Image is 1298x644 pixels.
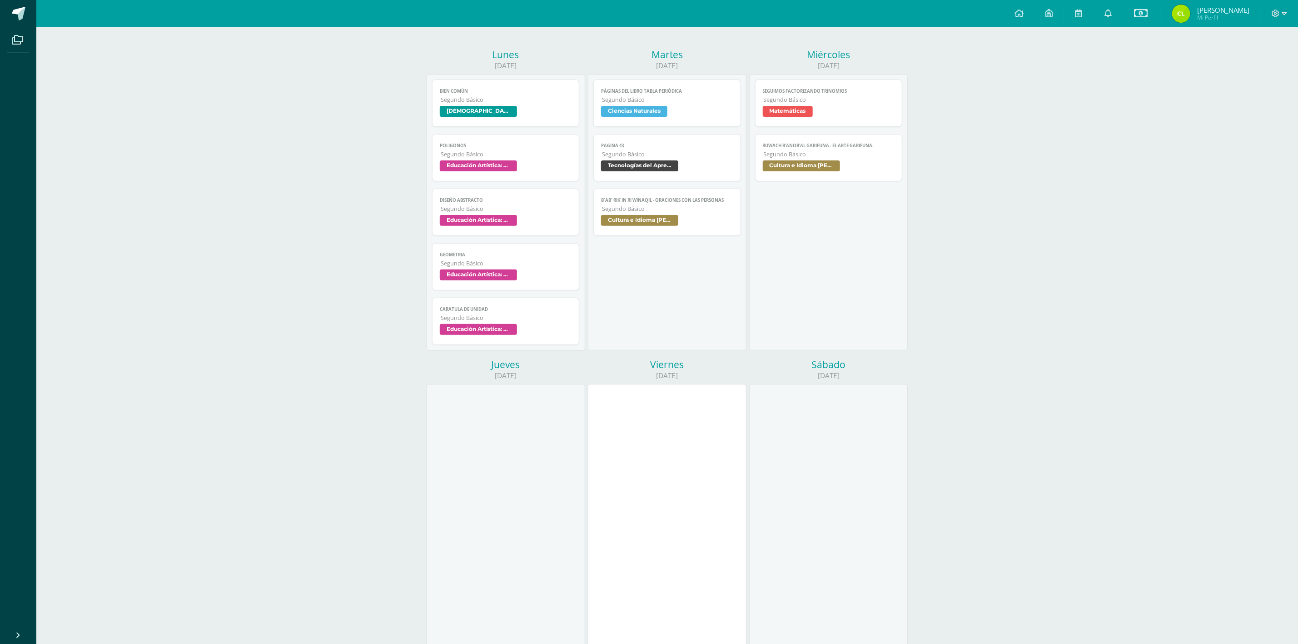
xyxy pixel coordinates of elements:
[764,150,895,158] span: Segundo Básico
[440,306,572,312] span: Caratula de Unidad
[749,358,908,371] div: Sábado
[427,48,585,61] div: Lunes
[440,252,572,258] span: GEometría
[602,96,733,104] span: Segundo Básico
[441,205,572,213] span: Segundo Básico
[440,197,572,203] span: Diseño abstracto
[440,88,572,94] span: Bien común
[427,371,585,380] div: [DATE]
[588,61,746,70] div: [DATE]
[432,298,580,345] a: Caratula de UnidadSegundo BásicoEducación Artística: Artes Visuales
[440,215,517,226] span: Educación Artística: Artes Visuales
[432,243,580,290] a: GEometríaSegundo BásicoEducación Artística: Artes Visuales
[763,143,895,149] span: Ruwäch b’anob’äl Garífuna - El arte garífuna.
[601,197,733,203] span: B'ab' rik'in ri winaqil - oraciones con las personas
[755,134,903,181] a: Ruwäch b’anob’äl Garífuna - El arte garífuna.Segundo BásicoCultura e Idioma [PERSON_NAME] o Xinca
[601,88,733,94] span: Páginas del libro tabla periódica
[440,143,572,149] span: Poligonos
[441,150,572,158] span: Segundo Básico
[601,215,678,226] span: Cultura e Idioma [PERSON_NAME] o Xinca
[602,205,733,213] span: Segundo Básico
[440,160,517,171] span: Educación Artística: Artes Visuales
[593,80,741,127] a: Páginas del libro tabla periódicaSegundo BásicoCiencias Naturales
[432,134,580,181] a: PoligonosSegundo BásicoEducación Artística: Artes Visuales
[427,358,585,371] div: Jueves
[588,358,746,371] div: Viernes
[764,96,895,104] span: Segundo Básico
[440,270,517,280] span: Educación Artística: Artes Visuales
[763,88,895,94] span: Seguimos Factorizando Trinomios
[755,80,903,127] a: Seguimos Factorizando TrinomiosSegundo BásicoMatemáticas
[441,260,572,267] span: Segundo Básico
[441,314,572,322] span: Segundo Básico
[427,61,585,70] div: [DATE]
[440,106,517,117] span: [DEMOGRAPHIC_DATA]
[601,143,733,149] span: Página 43
[1172,5,1190,23] img: 8d24c3d66050eef8fc0d30ca80215520.png
[749,61,908,70] div: [DATE]
[763,106,813,117] span: Matemáticas
[432,189,580,236] a: Diseño abstractoSegundo BásicoEducación Artística: Artes Visuales
[593,189,741,236] a: B'ab' rik'in ri winaqil - oraciones con las personasSegundo BásicoCultura e Idioma [PERSON_NAME] ...
[588,371,746,380] div: [DATE]
[588,48,746,61] div: Martes
[749,371,908,380] div: [DATE]
[749,48,908,61] div: Miércoles
[432,80,580,127] a: Bien comúnSegundo Básico[DEMOGRAPHIC_DATA]
[601,160,678,171] span: Tecnologías del Aprendizaje y la Comunicación
[593,134,741,181] a: Página 43Segundo BásicoTecnologías del Aprendizaje y la Comunicación
[440,324,517,335] span: Educación Artística: Artes Visuales
[602,150,733,158] span: Segundo Básico
[763,160,840,171] span: Cultura e Idioma [PERSON_NAME] o Xinca
[441,96,572,104] span: Segundo Básico
[1197,5,1249,15] span: [PERSON_NAME]
[1197,14,1249,21] span: Mi Perfil
[601,106,667,117] span: Ciencias Naturales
